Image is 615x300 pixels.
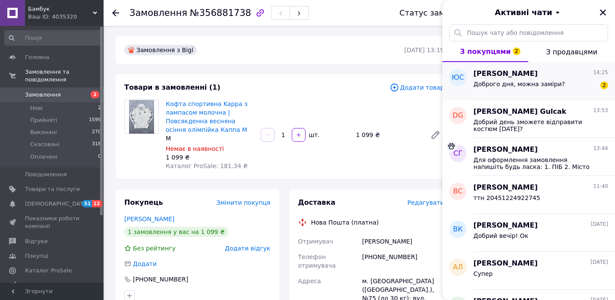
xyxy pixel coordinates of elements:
span: Добрий вечір! Ок [473,232,528,239]
div: Замовлення з Bigl [124,45,197,55]
span: 270 [92,128,101,136]
span: Замовлення та повідомлення [25,68,104,84]
span: Для оформлення замовлення напишіть будь ласка: 1. ПІБ 2. Місто 3. Номер відділення [GEOGRAPHIC_DA... [473,156,596,170]
div: шт. [306,131,320,139]
div: 1 099 ₴ [353,129,423,141]
div: 1 замовлення у вас на 1 099 ₴ [124,227,228,237]
button: Закрити [598,7,608,18]
span: Активні чати [495,7,552,18]
button: З покупцями2 [442,41,528,62]
span: 11:40 [593,183,608,190]
span: 51 [82,200,92,207]
span: Нові [30,104,43,112]
span: Додати [133,260,157,267]
span: Добрий день зможете відправити костюм [DATE]? [473,119,596,132]
span: 2 [91,91,99,98]
span: Немає в наявності [166,145,224,152]
span: 2 [98,104,101,112]
input: Пошук чату або повідомлення [449,24,608,41]
span: [PERSON_NAME] [473,259,538,269]
span: Додати товар [390,83,444,92]
span: Телефон отримувача [298,253,336,269]
button: ВС[PERSON_NAME]11:40ттн 20451224922745 [442,176,615,214]
span: 2 [513,47,520,55]
span: Доставка [298,198,336,206]
span: Додати відгук [225,245,270,252]
span: Каталог ProSale [25,267,72,275]
button: СГ[PERSON_NAME]13:44Для оформлення замовлення напишіть будь ласка: 1. ПІБ 2. Місто 3. Номер відді... [442,138,615,176]
span: 318 [92,141,101,148]
div: M [166,134,254,143]
span: Скасовані [30,141,60,148]
span: [DATE] [590,259,608,266]
span: Головна [25,53,49,61]
input: Пошук [4,30,102,46]
span: 13:44 [593,145,608,152]
span: [DATE] [590,221,608,228]
span: Замовлення [25,91,61,99]
span: [PERSON_NAME] [473,183,538,193]
button: З продавцями [528,41,615,62]
span: Аналітика [25,281,55,289]
span: Змінити покупця [217,199,271,206]
span: [PERSON_NAME] [473,145,538,155]
span: 13:53 [593,107,608,114]
span: З покупцями [460,47,511,56]
button: ЮС[PERSON_NAME]14:25Доброго дня, можна заміри?2 [442,62,615,100]
span: 14:25 [593,69,608,76]
span: Прийняті [30,116,57,124]
div: 1 099 ₴ [166,153,254,162]
span: Отримувач [298,238,333,245]
span: Товари та послуги [25,185,80,193]
span: Редагувати [407,199,444,206]
a: Кофта спортивна Kappa з лампасом молочна | Повсякденна весняна осіння олімпійка Каппа M [166,100,247,133]
a: Редагувати [427,126,444,144]
span: [PERSON_NAME] Gulcak [473,107,566,117]
span: ЮС [452,73,464,83]
button: АЛ[PERSON_NAME][DATE]Супер [442,252,615,290]
span: №356881738 [190,8,251,18]
span: Каталог ProSale: 181.34 ₴ [166,162,248,169]
span: Показники роботи компанії [25,215,80,230]
span: Покупець [124,198,163,206]
span: Без рейтингу [133,245,176,252]
span: З продавцями [546,48,597,56]
span: Бамбук [28,5,93,13]
span: Відгуки [25,237,47,245]
span: Виконані [30,128,57,136]
div: Нова Пошта (платна) [309,218,381,227]
span: 1599 [89,116,101,124]
div: [PHONE_NUMBER] [132,275,189,284]
span: ВС [453,187,463,197]
span: 0 [98,153,101,161]
span: Адреса [298,278,321,284]
span: СГ [454,149,463,159]
span: Повідомлення [25,171,67,178]
time: [DATE] 13:19 [404,47,444,53]
span: Доброго дня, можна заміри? [473,81,565,87]
span: 2 [600,81,608,89]
span: ВК [453,225,463,234]
div: Повернутися назад [112,9,119,17]
span: Товари в замовленні (1) [124,83,221,91]
span: АЛ [453,262,463,272]
a: [PERSON_NAME] [124,216,174,222]
span: 12 [92,200,102,207]
span: [PERSON_NAME] [473,69,538,79]
div: [PHONE_NUMBER] [360,249,446,273]
span: Супер [473,270,493,277]
span: Покупці [25,252,48,260]
button: Активні чати [467,7,591,18]
div: Ваш ID: 4035320 [28,13,104,21]
button: DG[PERSON_NAME] Gulcak13:53Добрий день зможете відправити костюм [DATE]? [442,100,615,138]
span: ттн 20451224922745 [473,194,540,201]
span: [PERSON_NAME] [473,221,538,231]
span: Замовлення [129,8,187,18]
div: [PERSON_NAME] [360,234,446,249]
div: Статус замовлення [400,9,479,17]
span: [DEMOGRAPHIC_DATA] [25,200,89,208]
span: Оплачені [30,153,57,161]
span: DG [453,111,464,121]
button: ВК[PERSON_NAME][DATE]Добрий вечір! Ок [442,214,615,252]
img: Кофта спортивна Kappa з лампасом молочна | Повсякденна весняна осіння олімпійка Каппа M [129,100,155,134]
